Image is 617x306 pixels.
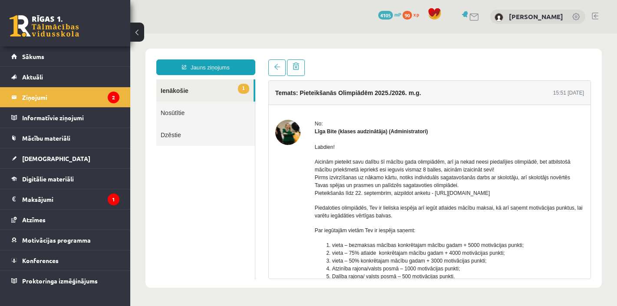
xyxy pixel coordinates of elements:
[22,108,119,128] legend: Informatīvie ziņojumi
[10,15,79,37] a: Rīgas 1. Tālmācības vidusskola
[22,189,119,209] legend: Maksājumi
[22,236,91,244] span: Motivācijas programma
[202,239,454,247] li: Dalība rajona/ valsts posmā – 500 motivācijas punkti.
[22,257,59,264] span: Konferences
[202,224,454,231] li: vieta – 50% konkrētajam mācību gadam + 3000 motivācijas punkti;
[22,277,98,285] span: Proktoringa izmēģinājums
[11,169,119,189] a: Digitālie materiāli
[185,193,454,201] p: Par iegūtajām vietām Tev ir iespēja saņemt:
[185,86,454,94] div: No:
[423,56,454,63] div: 15:51 [DATE]
[26,26,125,42] a: Jauns ziņojums
[108,50,119,60] span: 1
[22,155,90,162] span: [DEMOGRAPHIC_DATA]
[22,134,70,142] span: Mācību materiāli
[11,250,119,270] a: Konferences
[202,208,454,216] li: vieta – bezmaksas mācības konkrētajam mācību gadam + 5000 motivācijas punkti;
[403,11,423,18] a: 90 xp
[108,194,119,205] i: 1
[185,110,454,118] p: Labdien!
[11,230,119,250] a: Motivācijas programma
[394,11,401,18] span: mP
[26,90,125,112] a: Dzēstie
[185,125,454,164] p: Aicinām pieteikt savu dalību šī mācību gada olimpiādēm, arī ja nekad neesi piedalījies olimpiādē,...
[22,175,74,183] span: Digitālie materiāli
[11,189,119,209] a: Maksājumi1
[26,68,125,90] a: Nosūtītie
[11,210,119,230] a: Atzīmes
[378,11,393,20] span: 4105
[378,11,401,18] a: 4105 mP
[22,216,46,224] span: Atzīmes
[11,148,119,168] a: [DEMOGRAPHIC_DATA]
[202,231,454,239] li: Atzinība rajona/valsts posmā – 1000 motivācijas punkti;
[22,73,43,81] span: Aktuāli
[413,11,419,18] span: xp
[108,92,119,103] i: 2
[495,13,503,22] img: Artis Sūniņš
[509,12,563,21] a: [PERSON_NAME]
[22,53,44,60] span: Sākums
[145,86,170,112] img: Līga Bite (klases audzinātāja)
[11,271,119,291] a: Proktoringa izmēģinājums
[22,87,119,107] legend: Ziņojumi
[185,95,298,101] strong: Līga Bite (klases audzinātāja) (Administratori)
[11,87,119,107] a: Ziņojumi2
[11,67,119,87] a: Aktuāli
[11,108,119,128] a: Informatīvie ziņojumi
[11,128,119,148] a: Mācību materiāli
[403,11,412,20] span: 90
[185,171,454,186] p: Piedaloties olimpiādēs, Tev ir lieliska iespēja arī iegūt atlaides mācību maksai, kā arī saņemt m...
[202,216,454,224] li: vieta – 75% atlaide konkrētajam mācību gadam + 4000 motivācijas punkti;
[11,46,119,66] a: Sākums
[145,56,291,63] h4: Temats: Pieteikšanās Olimpiādēm 2025./2026. m.g.
[26,46,123,68] a: 1Ienākošie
